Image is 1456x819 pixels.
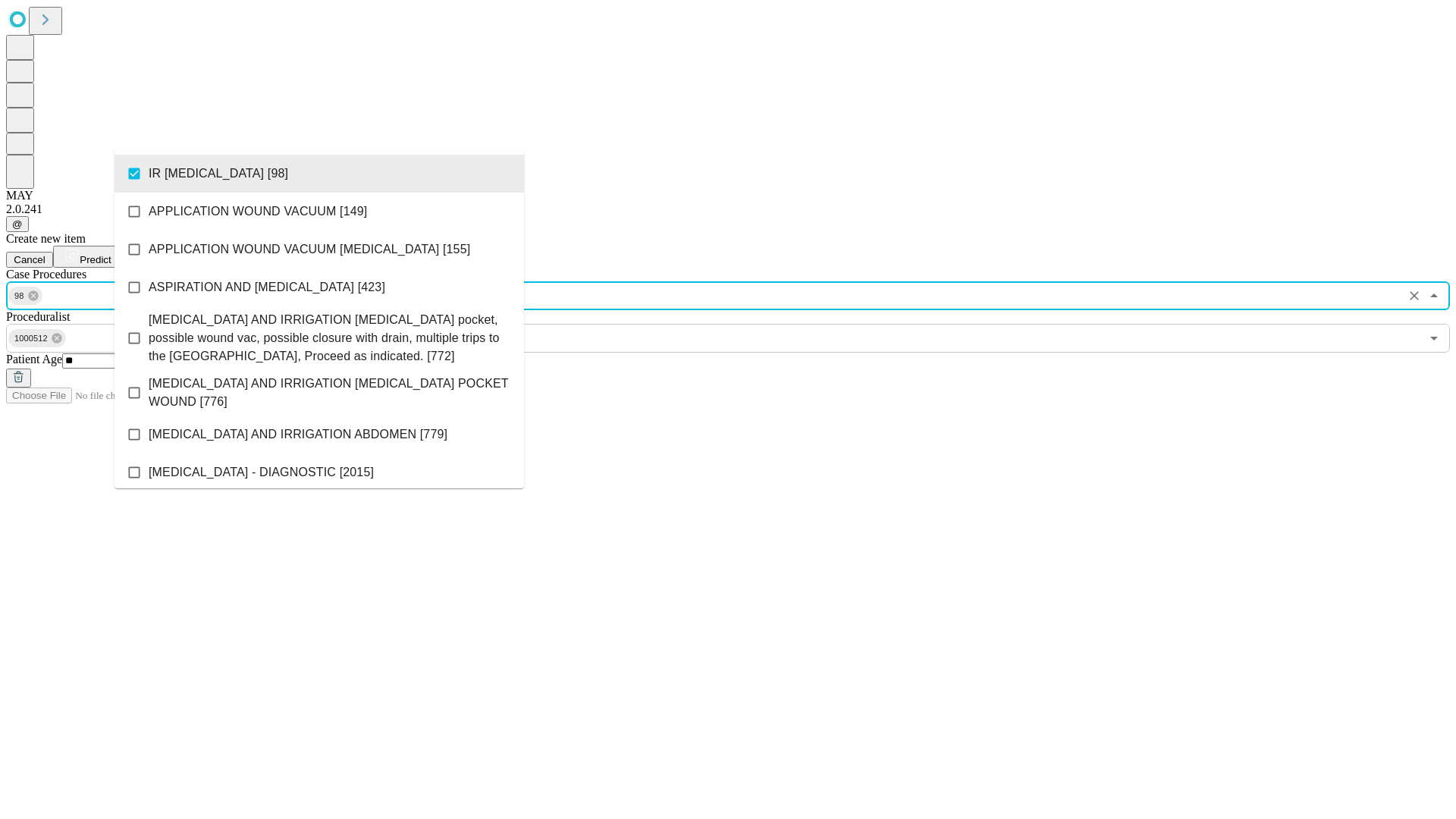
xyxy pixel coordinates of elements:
[149,311,512,366] span: [MEDICAL_DATA] AND IRRIGATION [MEDICAL_DATA] pocket, possible wound vac, possible closure with dr...
[149,425,447,444] span: [MEDICAL_DATA] AND IRRIGATION ABDOMEN [779]
[149,278,385,297] span: ASPIRATION AND [MEDICAL_DATA] [423]
[1423,328,1445,349] button: Open
[6,216,29,232] button: @
[6,268,86,281] span: Scheduled Procedure
[8,329,66,347] div: 1000512
[80,254,111,265] span: Predict
[6,252,53,268] button: Cancel
[8,287,42,305] div: 98
[6,202,1450,216] div: 2.0.241
[6,189,1450,202] div: MAY
[14,254,45,265] span: Cancel
[149,375,512,411] span: [MEDICAL_DATA] AND IRRIGATION [MEDICAL_DATA] POCKET WOUND [776]
[1423,285,1445,306] button: Close
[1404,285,1425,306] button: Clear
[12,218,23,230] span: @
[6,353,62,366] span: Patient Age
[6,232,86,245] span: Create new item
[149,165,288,183] span: IR [MEDICAL_DATA] [98]
[8,330,54,347] span: 1000512
[53,246,123,268] button: Predict
[6,310,70,323] span: Proceduralist
[149,240,470,259] span: APPLICATION WOUND VACUUM [MEDICAL_DATA] [155]
[149,202,367,221] span: APPLICATION WOUND VACUUM [149]
[8,287,30,305] span: 98
[149,463,374,482] span: [MEDICAL_DATA] - DIAGNOSTIC [2015]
